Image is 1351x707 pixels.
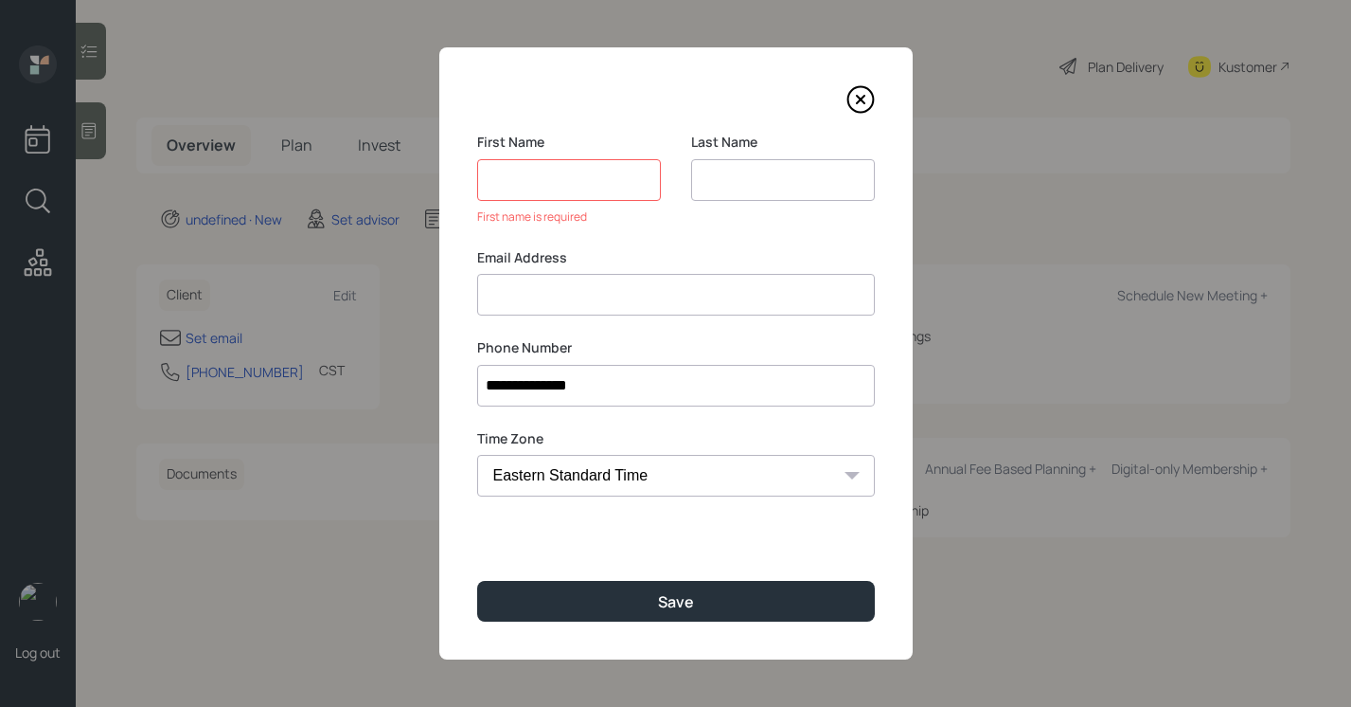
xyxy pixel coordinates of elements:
[691,133,875,152] label: Last Name
[658,591,694,612] div: Save
[477,581,875,622] button: Save
[477,338,875,357] label: Phone Number
[477,429,875,448] label: Time Zone
[477,133,661,152] label: First Name
[477,208,661,226] div: First name is required
[477,248,875,267] label: Email Address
